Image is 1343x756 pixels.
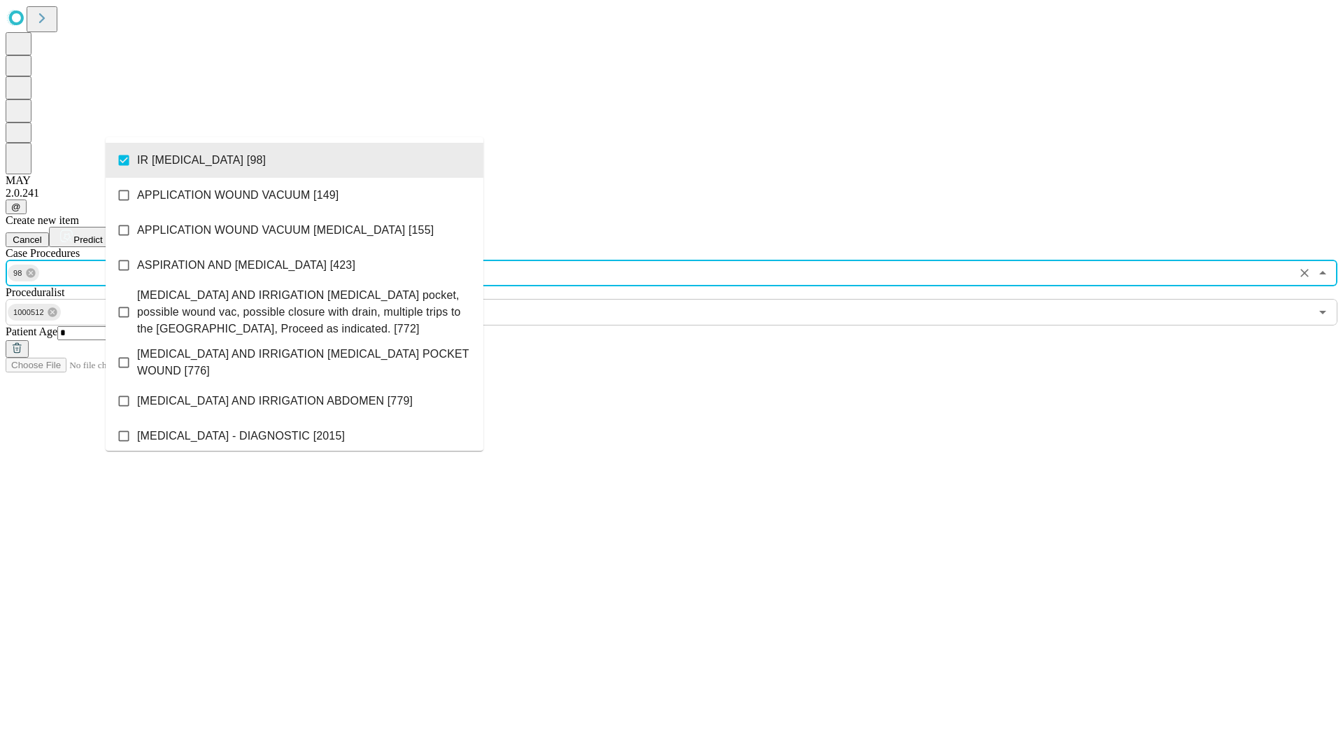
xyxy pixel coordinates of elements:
[6,187,1337,199] div: 2.0.241
[6,247,80,259] span: Scheduled Procedure
[137,428,345,444] span: [MEDICAL_DATA] - DIAGNOSTIC [2015]
[8,265,28,281] span: 98
[6,325,57,337] span: Patient Age
[137,222,434,239] span: APPLICATION WOUND VACUUM [MEDICAL_DATA] [155]
[1313,302,1333,322] button: Open
[6,214,79,226] span: Create new item
[137,187,339,204] span: APPLICATION WOUND VACUUM [149]
[1295,263,1314,283] button: Clear
[137,287,472,337] span: [MEDICAL_DATA] AND IRRIGATION [MEDICAL_DATA] pocket, possible wound vac, possible closure with dr...
[6,286,64,298] span: Proceduralist
[11,202,21,212] span: @
[6,199,27,214] button: @
[73,234,102,245] span: Predict
[8,304,61,321] div: 1000512
[137,393,413,409] span: [MEDICAL_DATA] AND IRRIGATION ABDOMEN [779]
[137,257,355,274] span: ASPIRATION AND [MEDICAL_DATA] [423]
[8,265,39,281] div: 98
[137,346,472,379] span: [MEDICAL_DATA] AND IRRIGATION [MEDICAL_DATA] POCKET WOUND [776]
[137,152,266,169] span: IR [MEDICAL_DATA] [98]
[6,232,49,247] button: Cancel
[6,174,1337,187] div: MAY
[49,227,113,247] button: Predict
[13,234,42,245] span: Cancel
[8,304,50,321] span: 1000512
[1313,263,1333,283] button: Close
